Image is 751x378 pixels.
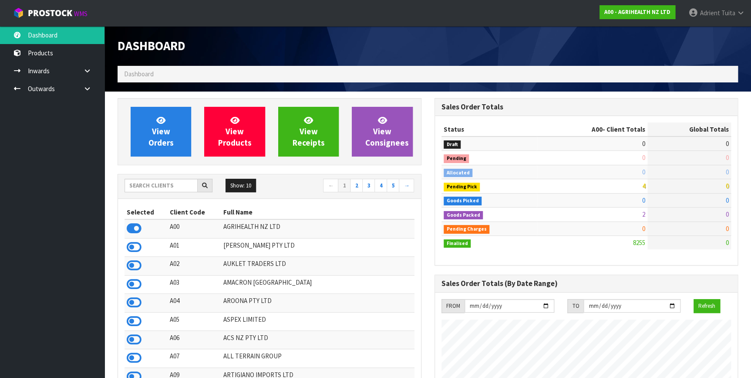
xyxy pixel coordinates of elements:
[399,179,414,193] a: →
[168,257,221,275] td: A02
[726,153,729,162] span: 0
[444,183,480,191] span: Pending Pick
[221,349,414,368] td: ALL TERRAIN GROUP
[441,299,465,313] div: FROM
[642,196,645,204] span: 0
[592,125,603,133] span: A00
[292,115,324,148] span: View Receipts
[374,179,387,193] a: 4
[221,275,414,293] td: AMACRON [GEOGRAPHIC_DATA]
[726,210,729,218] span: 0
[726,225,729,233] span: 0
[444,225,490,234] span: Pending Charges
[694,299,720,313] button: Refresh
[125,205,168,219] th: Selected
[721,9,735,17] span: Tuita
[125,179,198,192] input: Search clients
[350,179,363,193] a: 2
[28,7,72,19] span: ProStock
[118,38,185,54] span: Dashboard
[444,239,471,248] span: Finalised
[168,205,221,219] th: Client Code
[441,103,731,111] h3: Sales Order Totals
[168,312,221,330] td: A05
[221,238,414,256] td: [PERSON_NAME] PTY LTD
[387,179,399,193] a: 5
[444,197,482,205] span: Goods Picked
[323,179,338,193] a: ←
[168,294,221,312] td: A04
[726,196,729,204] span: 0
[168,349,221,368] td: A07
[221,219,414,238] td: AGRIHEALTH NZ LTD
[726,140,729,148] span: 0
[642,225,645,233] span: 0
[642,153,645,162] span: 0
[726,182,729,190] span: 0
[642,168,645,176] span: 0
[441,279,731,288] h3: Sales Order Totals (By Date Range)
[226,179,256,193] button: Show: 10
[362,179,375,193] a: 3
[444,140,461,149] span: Draft
[131,107,191,157] a: ViewOrders
[726,238,729,247] span: 0
[599,5,675,19] a: A00 - AGRIHEALTH NZ LTD
[604,8,670,16] strong: A00 - AGRIHEALTH NZ LTD
[148,115,174,148] span: View Orders
[444,154,469,163] span: Pending
[204,107,265,157] a: ViewProducts
[338,179,350,193] a: 1
[642,210,645,218] span: 2
[642,182,645,190] span: 4
[441,123,537,136] th: Status
[278,107,339,157] a: ViewReceipts
[221,205,414,219] th: Full Name
[221,331,414,349] td: ACS NZ PTY LTD
[567,299,583,313] div: TO
[168,275,221,293] td: A03
[221,312,414,330] td: ASPEX LIMITED
[276,179,414,194] nav: Page navigation
[168,219,221,238] td: A00
[726,168,729,176] span: 0
[168,331,221,349] td: A06
[74,10,88,18] small: WMS
[647,123,731,136] th: Global Totals
[218,115,252,148] span: View Products
[13,7,24,18] img: cube-alt.png
[633,238,645,247] span: 8255
[444,211,483,220] span: Goods Packed
[221,257,414,275] td: AUKLET TRADERS LTD
[221,294,414,312] td: AROONA PTY LTD
[700,9,720,17] span: Adrient
[352,107,412,157] a: ViewConsignees
[168,238,221,256] td: A01
[124,70,154,78] span: Dashboard
[365,115,409,148] span: View Consignees
[537,123,647,136] th: - Client Totals
[642,140,645,148] span: 0
[444,169,473,177] span: Allocated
